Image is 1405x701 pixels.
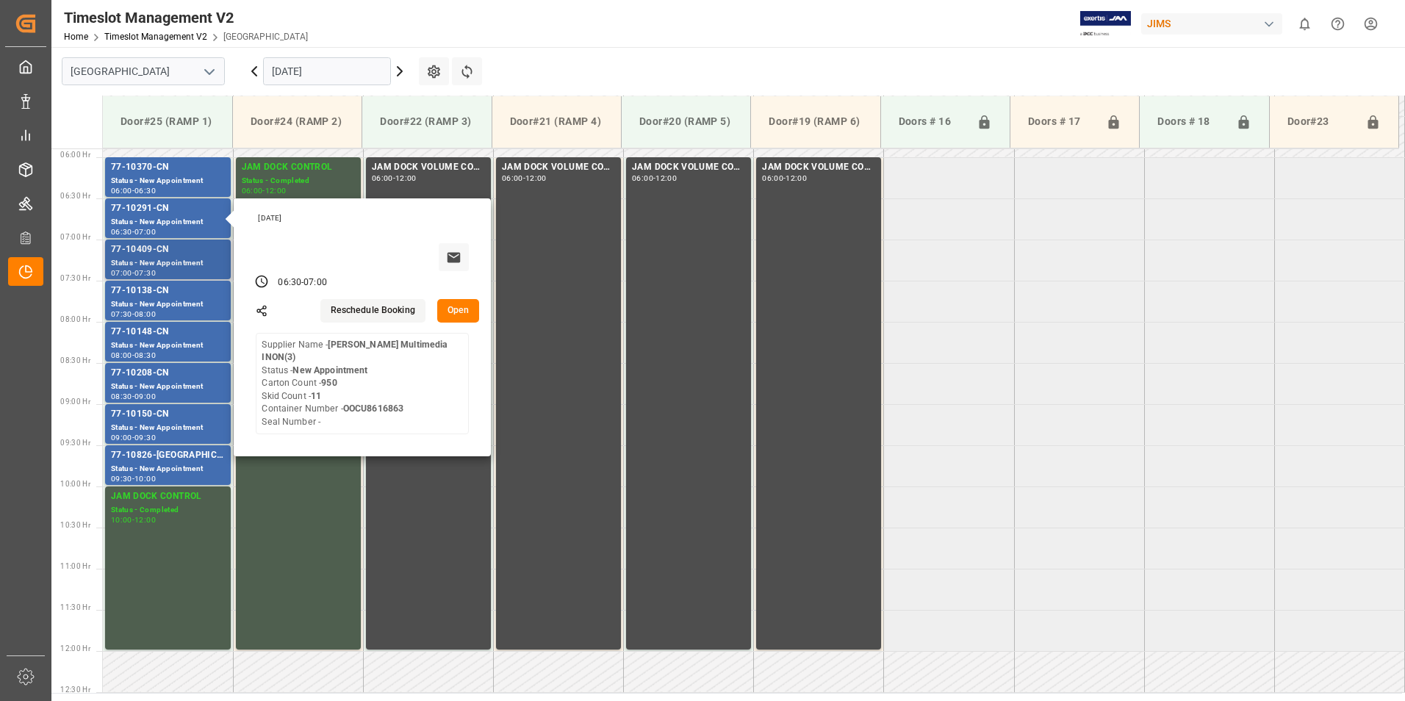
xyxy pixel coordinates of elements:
[198,60,220,83] button: open menu
[111,366,225,381] div: 77-10208-CN
[111,257,225,270] div: Status - New Appointment
[60,233,90,241] span: 07:00 Hr
[893,108,971,136] div: Doors # 16
[134,475,156,482] div: 10:00
[762,175,783,181] div: 06:00
[134,393,156,400] div: 09:00
[111,298,225,311] div: Status - New Appointment
[1321,7,1354,40] button: Help Center
[115,108,220,135] div: Door#25 (RAMP 1)
[262,187,265,194] div: -
[504,108,609,135] div: Door#21 (RAMP 4)
[653,175,655,181] div: -
[104,32,207,42] a: Timeslot Management V2
[245,108,350,135] div: Door#24 (RAMP 2)
[111,381,225,393] div: Status - New Appointment
[303,276,327,290] div: 07:00
[60,398,90,406] span: 09:00 Hr
[111,434,132,441] div: 09:00
[134,352,156,359] div: 08:30
[111,422,225,434] div: Status - New Appointment
[62,57,225,85] input: Type to search/select
[111,352,132,359] div: 08:00
[132,393,134,400] div: -
[111,448,225,463] div: 77-10826-[GEOGRAPHIC_DATA]
[1282,108,1359,136] div: Door#23
[111,160,225,175] div: 77-10370-CN
[60,521,90,529] span: 10:30 Hr
[111,325,225,339] div: 77-10148-CN
[111,504,225,517] div: Status - Completed
[633,108,739,135] div: Door#20 (RAMP 5)
[134,311,156,317] div: 08:00
[763,108,868,135] div: Door#19 (RAMP 6)
[372,160,485,175] div: JAM DOCK VOLUME CONTROL
[132,311,134,317] div: -
[132,434,134,441] div: -
[60,644,90,653] span: 12:00 Hr
[111,229,132,235] div: 06:30
[762,160,875,175] div: JAM DOCK VOLUME CONTROL
[1151,108,1229,136] div: Doors # 18
[132,187,134,194] div: -
[372,175,393,181] div: 06:00
[278,276,301,290] div: 06:30
[632,160,745,175] div: JAM DOCK VOLUME CONTROL
[111,489,225,504] div: JAM DOCK CONTROL
[134,517,156,523] div: 12:00
[60,562,90,570] span: 11:00 Hr
[253,213,475,223] div: [DATE]
[262,339,448,363] b: [PERSON_NAME] Multimedia INON(3)
[301,276,303,290] div: -
[655,175,677,181] div: 12:00
[1080,11,1131,37] img: Exertis%20JAM%20-%20Email%20Logo.jpg_1722504956.jpg
[111,393,132,400] div: 08:30
[64,32,88,42] a: Home
[60,151,90,159] span: 06:00 Hr
[132,517,134,523] div: -
[60,356,90,364] span: 08:30 Hr
[64,7,308,29] div: Timeslot Management V2
[134,270,156,276] div: 07:30
[321,378,337,388] b: 950
[111,339,225,352] div: Status - New Appointment
[523,175,525,181] div: -
[262,339,463,429] div: Supplier Name - Status - Carton Count - Skid Count - Container Number - Seal Number -
[111,463,225,475] div: Status - New Appointment
[111,407,225,422] div: 77-10150-CN
[111,475,132,482] div: 09:30
[502,160,615,175] div: JAM DOCK VOLUME CONTROL
[60,274,90,282] span: 07:30 Hr
[632,175,653,181] div: 06:00
[525,175,547,181] div: 12:00
[1022,108,1100,136] div: Doors # 17
[311,391,321,401] b: 11
[395,175,417,181] div: 12:00
[134,229,156,235] div: 07:00
[132,352,134,359] div: -
[111,242,225,257] div: 77-10409-CN
[60,439,90,447] span: 09:30 Hr
[111,201,225,216] div: 77-10291-CN
[134,434,156,441] div: 09:30
[1141,10,1288,37] button: JIMS
[393,175,395,181] div: -
[502,175,523,181] div: 06:00
[1288,7,1321,40] button: show 0 new notifications
[242,160,355,175] div: JAM DOCK CONTROL
[111,187,132,194] div: 06:00
[132,475,134,482] div: -
[134,187,156,194] div: 06:30
[111,517,132,523] div: 10:00
[783,175,786,181] div: -
[60,686,90,694] span: 12:30 Hr
[111,270,132,276] div: 07:00
[132,270,134,276] div: -
[111,311,132,317] div: 07:30
[242,175,355,187] div: Status - Completed
[320,299,425,323] button: Reschedule Booking
[292,365,367,375] b: New Appointment
[437,299,480,323] button: Open
[1141,13,1282,35] div: JIMS
[265,187,287,194] div: 12:00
